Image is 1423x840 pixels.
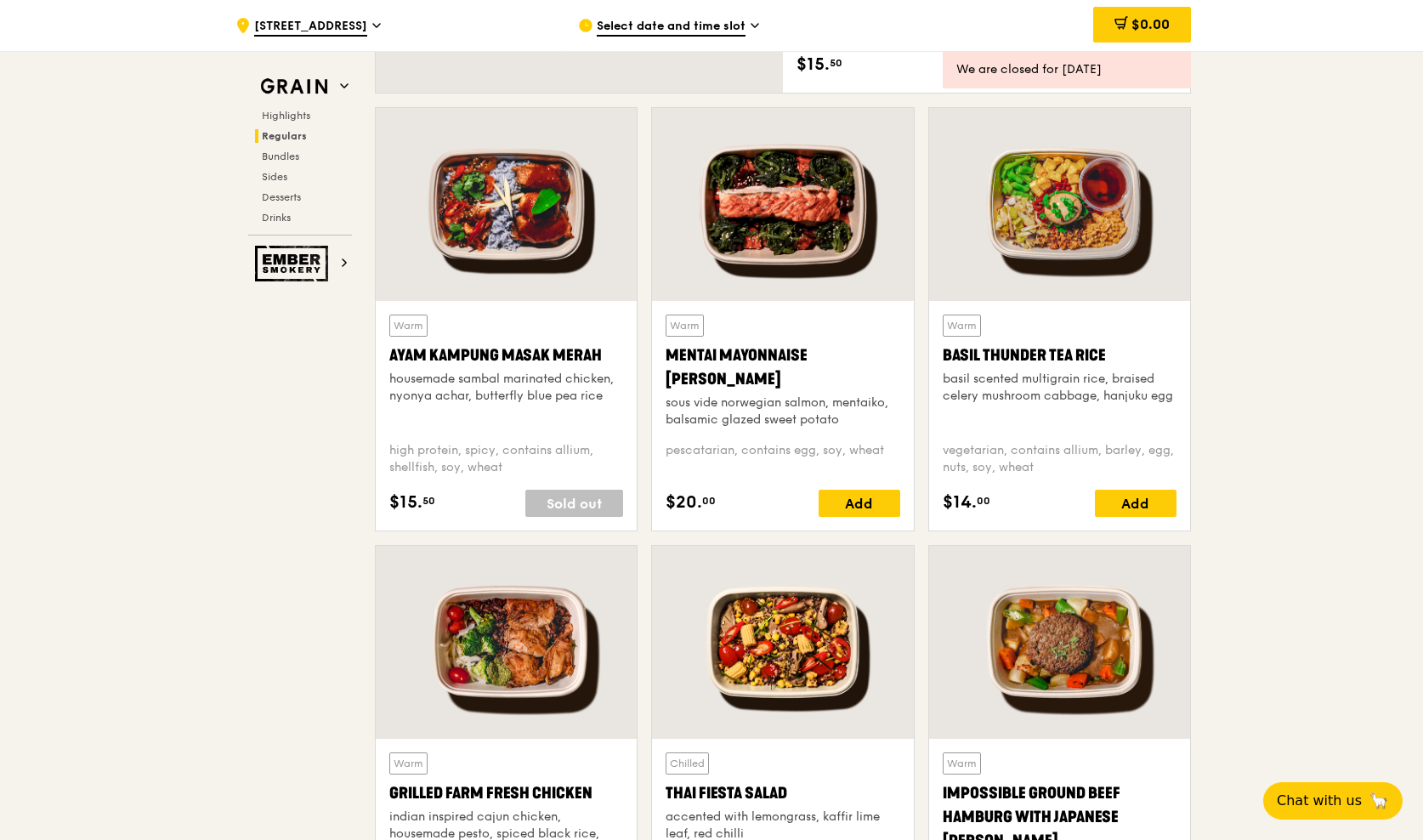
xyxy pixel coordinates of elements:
span: 00 [702,494,716,508]
img: Ember Smokery web logo [255,246,333,281]
div: Add [819,490,900,517]
div: pescatarian, contains egg, soy, wheat [666,442,899,476]
span: Drinks [262,212,291,224]
span: Sides [262,171,287,183]
span: $20. [666,490,702,515]
div: Warm [943,315,981,337]
span: Desserts [262,191,301,203]
span: $0.00 [1131,16,1170,32]
div: vegetarian, contains allium, barley, egg, nuts, soy, wheat [943,442,1176,476]
span: [STREET_ADDRESS] [254,18,367,37]
span: 50 [422,494,435,508]
div: basil scented multigrain rice, braised celery mushroom cabbage, hanjuku egg [943,371,1176,405]
div: Warm [943,752,981,775]
div: Warm [666,315,704,337]
button: Chat with us🦙 [1263,782,1403,820]
span: Bundles [262,150,299,162]
span: Regulars [262,130,307,142]
span: Chat with us [1277,791,1362,811]
span: $15. [389,490,422,515]
span: 🦙 [1369,791,1389,811]
span: Highlights [262,110,310,122]
div: Add [1095,490,1176,517]
div: Grilled Farm Fresh Chicken [389,781,623,805]
div: Warm [389,752,428,775]
div: sous vide norwegian salmon, mentaiko, balsamic glazed sweet potato [666,394,899,429]
div: Ayam Kampung Masak Merah [389,343,623,367]
div: high protein, spicy, contains allium, shellfish, soy, wheat [389,442,623,476]
div: Mentai Mayonnaise [PERSON_NAME] [666,343,899,391]
span: 50 [830,56,842,70]
div: Warm [389,315,428,337]
div: We are closed for [DATE] [956,61,1177,78]
span: 00 [977,494,990,508]
div: Sold out [525,490,623,517]
img: Grain web logo [255,71,333,102]
div: Chilled [666,752,709,775]
span: $15. [797,52,830,77]
span: $14. [943,490,977,515]
div: housemade sambal marinated chicken, nyonya achar, butterfly blue pea rice [389,371,623,405]
div: Basil Thunder Tea Rice [943,343,1176,367]
div: Thai Fiesta Salad [666,781,899,805]
span: Select date and time slot [597,18,746,37]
